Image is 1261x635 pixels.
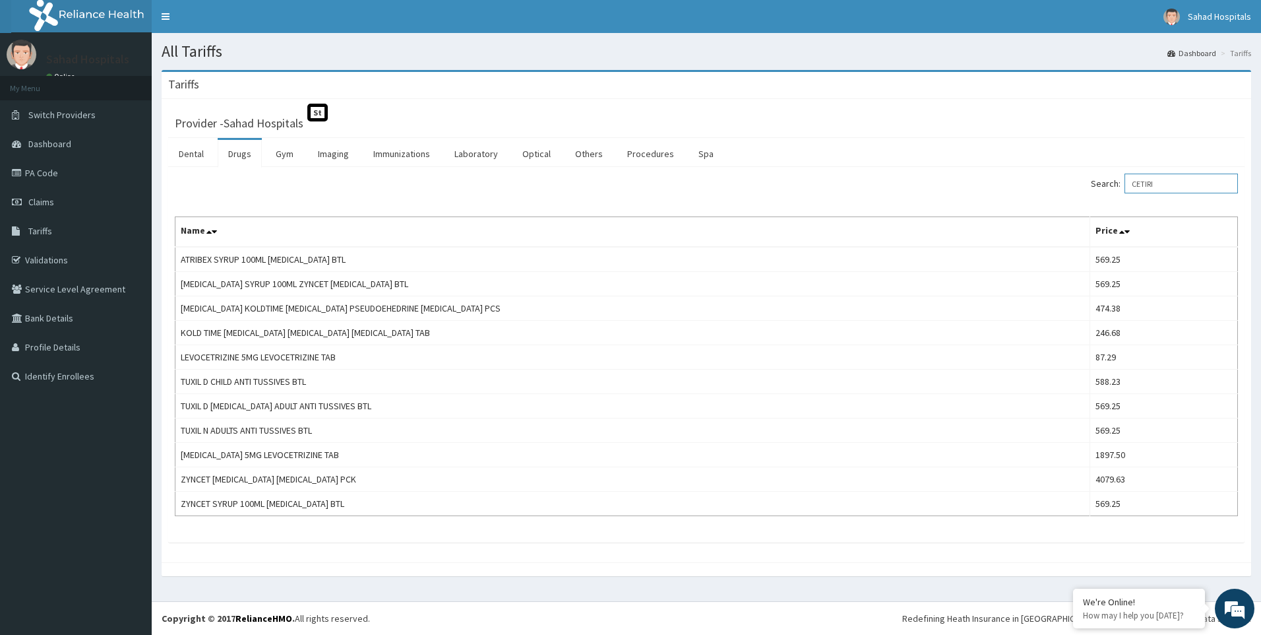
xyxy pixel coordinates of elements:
[1090,345,1238,370] td: 87.29
[1090,247,1238,272] td: 569.25
[162,43,1251,60] h1: All Tariffs
[77,166,182,300] span: We're online!
[565,140,613,168] a: Others
[1090,296,1238,321] td: 474.38
[307,104,328,121] span: St
[168,140,214,168] a: Dental
[69,74,222,91] div: Chat with us now
[1167,48,1216,59] a: Dashboard
[175,217,1090,248] th: Name
[175,492,1090,516] td: ZYNCET SYRUP 100ML [MEDICAL_DATA] BTL
[1091,174,1238,193] label: Search:
[175,296,1090,321] td: [MEDICAL_DATA] KOLDTIME [MEDICAL_DATA] PSEUDOEHEDRINE [MEDICAL_DATA] PCS
[1124,174,1238,193] input: Search:
[1090,272,1238,296] td: 569.25
[28,138,71,150] span: Dashboard
[688,140,724,168] a: Spa
[175,345,1090,370] td: LEVOCETRIZINE 5MG LEVOCETRIZINE TAB
[175,394,1090,418] td: TUXIL D [MEDICAL_DATA] ADULT ANTI TUSSIVES BTL
[28,109,96,121] span: Switch Providers
[363,140,441,168] a: Immunizations
[175,321,1090,345] td: KOLD TIME [MEDICAL_DATA] [MEDICAL_DATA] [MEDICAL_DATA] TAB
[46,72,78,81] a: Online
[1090,370,1238,394] td: 588.23
[168,79,199,90] h3: Tariffs
[7,40,36,69] img: User Image
[1083,596,1195,608] div: We're Online!
[24,66,53,99] img: d_794563401_company_1708531726252_794563401
[175,272,1090,296] td: [MEDICAL_DATA] SYRUP 100ML ZYNCET [MEDICAL_DATA] BTL
[175,467,1090,492] td: ZYNCET [MEDICAL_DATA] [MEDICAL_DATA] PCK
[175,418,1090,443] td: TUXIL N ADULTS ANTI TUSSIVES BTL
[1090,217,1238,248] th: Price
[1090,492,1238,516] td: 569.25
[175,443,1090,467] td: [MEDICAL_DATA] 5MG LEVOCETRIZINE TAB
[307,140,359,168] a: Imaging
[1083,610,1195,621] p: How may I help you today?
[617,140,685,168] a: Procedures
[175,247,1090,272] td: ATRIBEX SYRUP 100ML [MEDICAL_DATA] BTL
[28,196,54,208] span: Claims
[902,612,1251,625] div: Redefining Heath Insurance in [GEOGRAPHIC_DATA] using Telemedicine and Data Science!
[1090,394,1238,418] td: 569.25
[46,53,129,65] p: Sahad Hospitals
[1217,48,1251,59] li: Tariffs
[216,7,248,38] div: Minimize live chat window
[175,117,303,129] h3: Provider - Sahad Hospitals
[1163,9,1180,25] img: User Image
[152,601,1261,635] footer: All rights reserved.
[175,370,1090,394] td: TUXIL D CHILD ANTI TUSSIVES BTL
[444,140,508,168] a: Laboratory
[218,140,262,168] a: Drugs
[265,140,304,168] a: Gym
[512,140,561,168] a: Optical
[7,360,251,407] textarea: Type your message and hit 'Enter'
[28,225,52,237] span: Tariffs
[162,613,295,624] strong: Copyright © 2017 .
[1090,418,1238,443] td: 569.25
[1188,11,1251,22] span: Sahad Hospitals
[235,613,292,624] a: RelianceHMO
[1090,443,1238,467] td: 1897.50
[1090,321,1238,345] td: 246.68
[1090,467,1238,492] td: 4079.63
